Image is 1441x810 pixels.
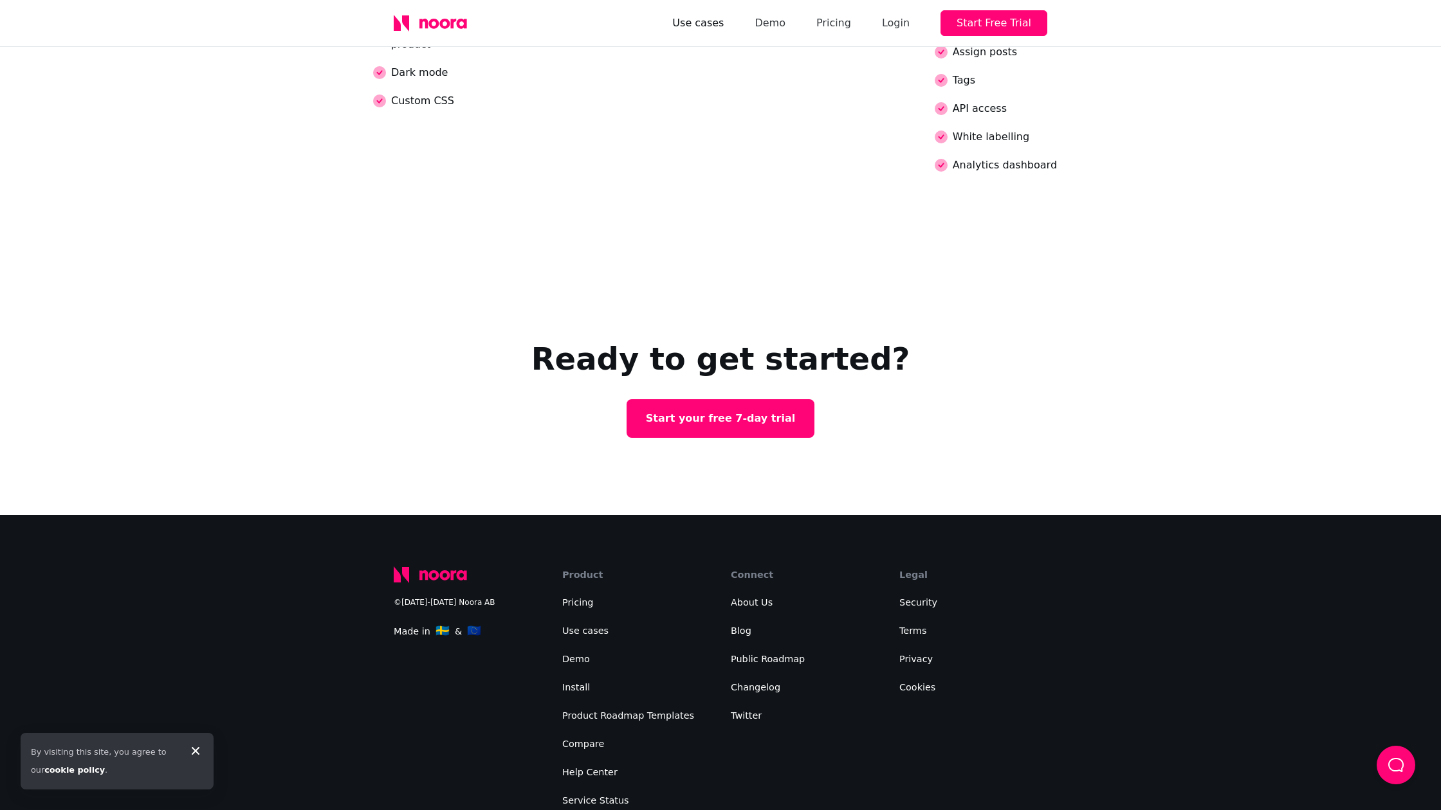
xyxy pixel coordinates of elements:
[562,795,629,806] a: Service Status
[562,625,609,636] a: Use cases
[882,14,910,32] div: Login
[394,622,542,640] div: Made in &
[731,682,780,692] a: Changelog
[627,399,814,438] a: Start your free 7-day trial
[935,43,1068,61] div: Assign posts
[935,100,1068,118] div: API access
[935,128,1068,146] div: White labelling
[672,14,724,32] a: Use cases
[562,739,604,749] a: Compare
[562,710,694,721] a: Product Roadmap Templates
[44,765,105,775] a: cookie policy
[731,654,805,664] a: Public Roadmap
[899,654,933,664] a: Privacy
[467,624,481,637] span: 🇪🇺
[436,624,450,637] span: 🇸🇪
[899,625,926,636] a: Terms
[562,654,590,664] a: Demo
[731,566,879,583] div: Connect
[731,710,762,721] a: Twitter
[373,92,506,110] div: Custom CSS
[562,767,618,777] a: Help Center
[562,682,590,692] a: Install
[899,682,935,692] a: Cookies
[935,156,1068,174] div: Analytics dashboard
[731,625,751,636] a: Blog
[941,10,1047,36] button: Start Free Trial
[1377,746,1415,784] button: Load Chat
[31,743,178,779] div: By visiting this site, you agree to our .
[899,597,937,607] a: Security
[899,566,1047,583] div: Legal
[562,597,594,607] a: Pricing
[755,14,785,32] a: Demo
[731,597,773,607] a: About Us
[935,71,1068,89] div: Tags
[816,14,851,32] a: Pricing
[531,339,910,379] h2: Ready to get started?
[562,566,710,583] div: Product
[373,64,506,82] div: Dark mode
[394,593,542,611] div: ©[DATE]-[DATE] Noora AB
